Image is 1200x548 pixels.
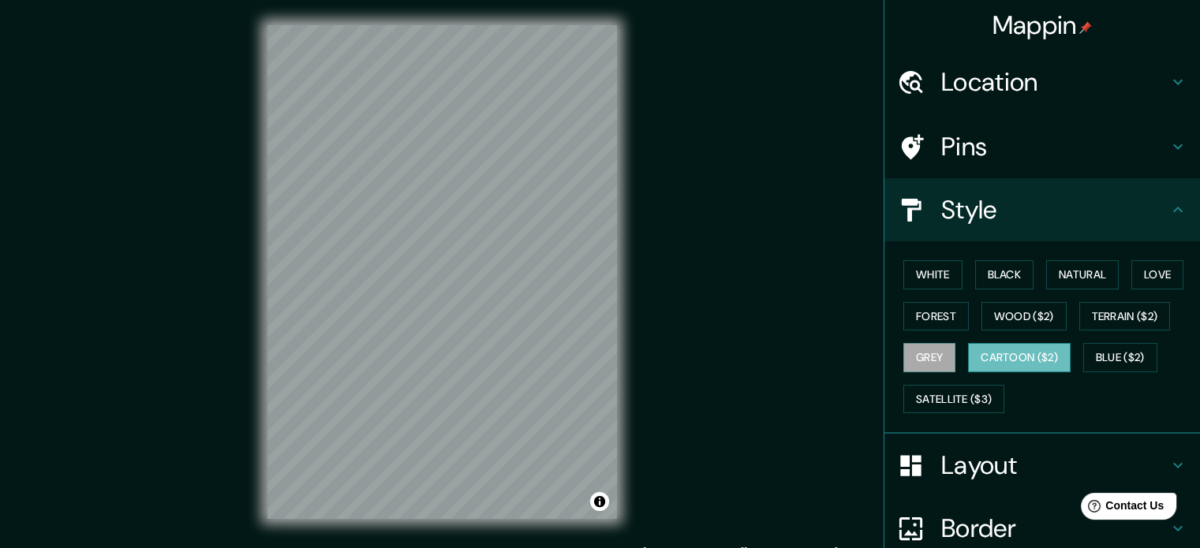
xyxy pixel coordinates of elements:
button: Satellite ($3) [903,385,1004,414]
h4: Layout [941,449,1168,481]
canvas: Map [267,25,617,519]
button: Forest [903,302,969,331]
button: Wood ($2) [981,302,1067,331]
button: White [903,260,963,289]
div: Pins [884,115,1200,178]
button: Grey [903,343,955,372]
h4: Pins [941,131,1168,162]
div: Location [884,50,1200,114]
button: Natural [1046,260,1119,289]
button: Toggle attribution [590,492,609,511]
iframe: Help widget launcher [1060,486,1183,531]
button: Blue ($2) [1083,343,1157,372]
img: pin-icon.png [1079,21,1092,34]
h4: Location [941,66,1168,98]
button: Black [975,260,1034,289]
button: Terrain ($2) [1079,302,1171,331]
h4: Border [941,513,1168,544]
div: Layout [884,434,1200,497]
button: Cartoon ($2) [968,343,1071,372]
button: Love [1131,260,1183,289]
h4: Mappin [993,9,1093,41]
div: Style [884,178,1200,241]
h4: Style [941,194,1168,226]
